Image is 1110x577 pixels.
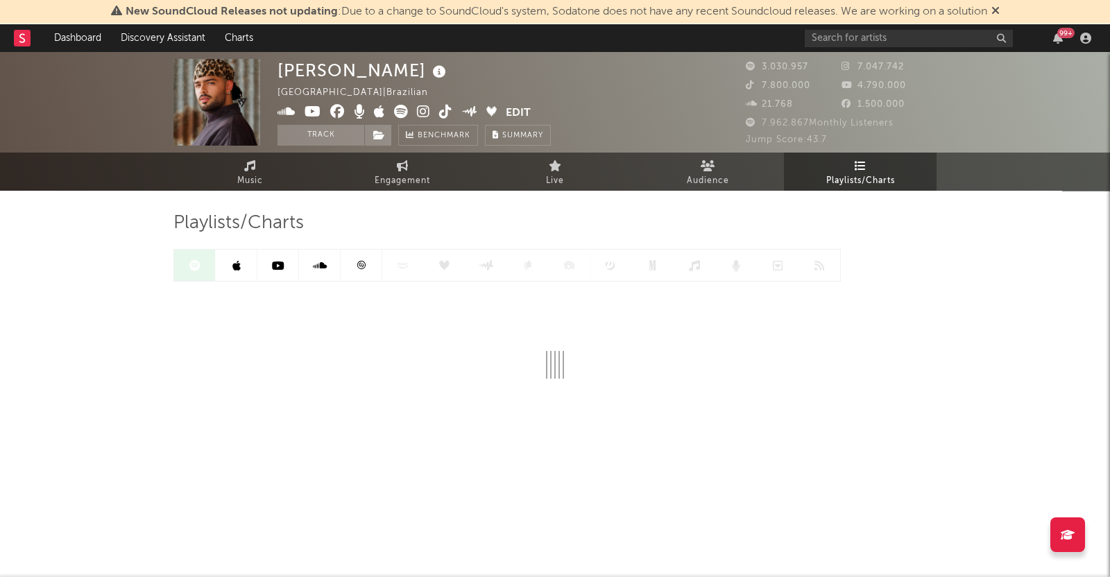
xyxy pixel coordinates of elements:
span: 7.047.742 [842,62,904,71]
a: Audience [631,153,784,191]
a: Engagement [326,153,479,191]
span: 7.800.000 [746,81,810,90]
span: Dismiss [991,6,1000,17]
a: Music [173,153,326,191]
span: Audience [687,173,729,189]
span: Engagement [375,173,430,189]
a: Charts [215,24,263,52]
span: Music [237,173,263,189]
button: Track [277,125,364,146]
span: Playlists/Charts [826,173,895,189]
span: 4.790.000 [842,81,906,90]
span: : Due to a change to SoundCloud's system, Sodatone does not have any recent Soundcloud releases. ... [126,6,987,17]
a: Benchmark [398,125,478,146]
span: 21.768 [746,100,793,109]
span: 1.500.000 [842,100,905,109]
span: Summary [502,132,543,139]
button: Edit [506,105,531,122]
input: Search for artists [805,30,1013,47]
span: Playlists/Charts [173,215,304,232]
span: 7.962.867 Monthly Listeners [746,119,894,128]
a: Playlists/Charts [784,153,937,191]
a: Discovery Assistant [111,24,215,52]
button: 99+ [1053,33,1063,44]
span: Benchmark [418,128,470,144]
span: 3.030.957 [746,62,808,71]
div: [GEOGRAPHIC_DATA] | Brazilian [277,85,444,101]
a: Dashboard [44,24,111,52]
button: Summary [485,125,551,146]
a: Live [479,153,631,191]
div: 99 + [1057,28,1075,38]
div: [PERSON_NAME] [277,59,450,82]
span: New SoundCloud Releases not updating [126,6,338,17]
span: Live [546,173,564,189]
span: Jump Score: 43.7 [746,135,827,144]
